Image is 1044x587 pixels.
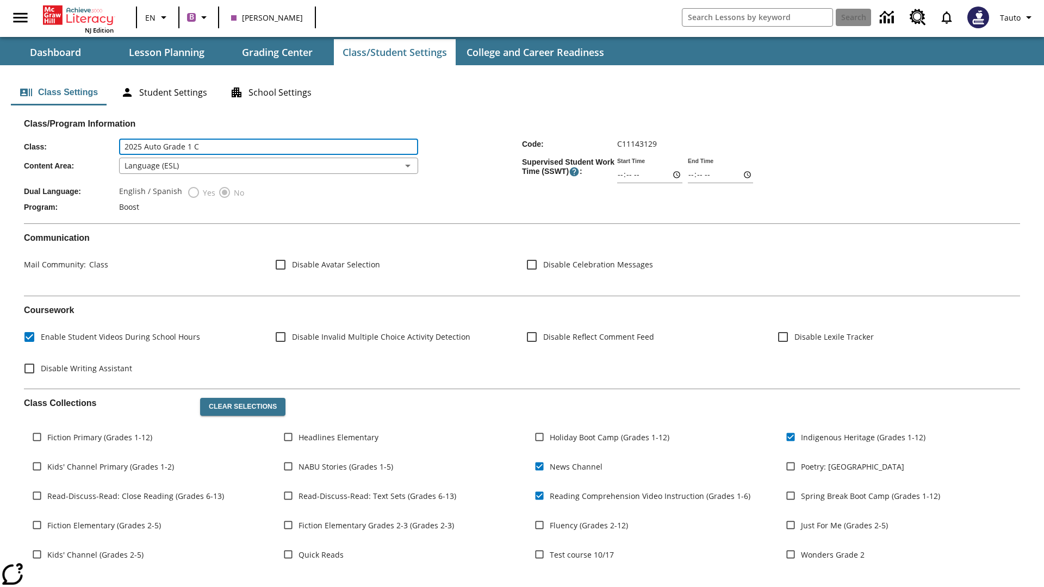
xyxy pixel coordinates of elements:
button: Clear Selections [200,398,285,416]
span: No [231,187,244,198]
span: Fiction Elementary Grades 2-3 (Grades 2-3) [299,520,454,531]
a: Resource Center, Will open in new tab [903,3,933,32]
span: Disable Lexile Tracker [794,331,874,342]
span: EN [145,12,156,23]
span: Fiction Elementary (Grades 2-5) [47,520,161,531]
div: Home [43,3,114,34]
span: Read-Discuss-Read: Close Reading (Grades 6-13) [47,490,224,502]
h2: Course work [24,305,1020,315]
button: Dashboard [1,39,110,65]
h2: Class/Program Information [24,118,1020,129]
span: B [189,10,194,24]
label: Start Time [617,157,645,165]
span: Yes [200,187,215,198]
span: Disable Writing Assistant [41,363,132,374]
button: College and Career Readiness [458,39,613,65]
button: Open side menu [4,2,36,34]
span: NABU Stories (Grades 1-5) [299,461,393,472]
span: Mail Community : [24,259,86,270]
button: Select a new avatar [961,3,996,32]
button: Grading Center [223,39,332,65]
button: Student Settings [112,79,216,105]
span: Reading Comprehension Video Instruction (Grades 1-6) [550,490,750,502]
span: Supervised Student Work Time (SSWT) : [522,158,617,177]
span: Disable Celebration Messages [543,259,653,270]
span: Wonders Grade 2 [801,549,865,560]
button: Language: EN, Select a language [140,8,175,27]
span: Just For Me (Grades 2-5) [801,520,888,531]
div: Coursework [24,305,1020,379]
span: Disable Avatar Selection [292,259,380,270]
span: Enable Student Videos During School Hours [41,331,200,342]
span: Class [86,259,108,270]
span: Test course 10/17 [550,549,614,560]
label: English / Spanish [119,186,182,199]
span: Program : [24,203,119,211]
img: Avatar [967,7,989,28]
span: Fiction Primary (Grades 1-12) [47,432,152,443]
span: Read-Discuss-Read: Text Sets (Grades 6-13) [299,490,456,502]
label: End Time [688,157,713,165]
span: Headlines Elementary [299,432,378,443]
input: search field [682,9,832,26]
span: Poetry: [GEOGRAPHIC_DATA] [801,461,904,472]
span: C11143129 [617,139,657,149]
span: Code : [522,140,617,148]
span: Tauto [1000,12,1021,23]
div: Class/Student Settings [11,79,1033,105]
a: Data Center [873,3,903,33]
button: Class/Student Settings [334,39,456,65]
a: Notifications [933,3,961,32]
span: Disable Invalid Multiple Choice Activity Detection [292,331,470,342]
button: Boost Class color is purple. Change class color [183,8,215,27]
span: Quick Reads [299,549,344,560]
button: Class Settings [11,79,107,105]
span: Dual Language : [24,187,119,196]
span: Fluency (Grades 2-12) [550,520,628,531]
span: Holiday Boot Camp (Grades 1-12) [550,432,669,443]
button: School Settings [221,79,320,105]
span: Boost [119,202,139,212]
span: Content Area : [24,161,119,170]
button: Lesson Planning [112,39,221,65]
span: Kids' Channel (Grades 2-5) [47,549,144,560]
span: Spring Break Boot Camp (Grades 1-12) [801,490,940,502]
input: Class [119,139,418,155]
button: Supervised Student Work Time is the timeframe when students can take LevelSet and when lessons ar... [569,166,580,177]
span: Disable Reflect Comment Feed [543,331,654,342]
div: Communication [24,233,1020,287]
span: Indigenous Heritage (Grades 1-12) [801,432,925,443]
span: NJ Edition [85,26,114,34]
h2: Class Collections [24,398,191,408]
button: Profile/Settings [996,8,1040,27]
span: News Channel [550,461,602,472]
h2: Communication [24,233,1020,243]
span: Kids' Channel Primary (Grades 1-2) [47,461,174,472]
div: Language (ESL) [119,158,418,174]
div: Class/Program Information [24,129,1020,215]
span: Class : [24,142,119,151]
div: Class Collections [24,389,1020,579]
a: Home [43,4,114,26]
span: Bartell - Roob [231,12,303,23]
